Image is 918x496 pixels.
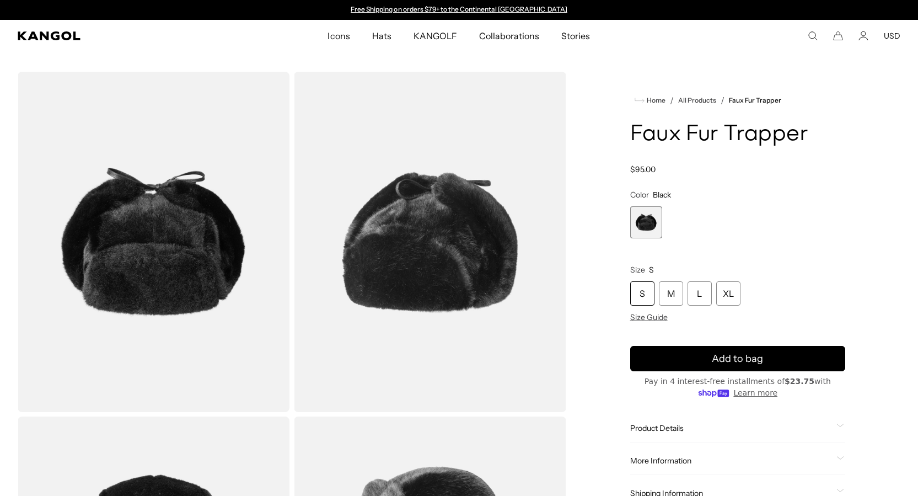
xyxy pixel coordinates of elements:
[346,6,573,14] div: 1 of 2
[635,95,665,105] a: Home
[716,94,724,107] li: /
[346,6,573,14] slideshow-component: Announcement bar
[630,206,662,238] div: 1 of 1
[361,20,402,52] a: Hats
[630,94,845,107] nav: breadcrumbs
[645,97,665,104] span: Home
[678,97,716,104] a: All Products
[630,346,845,371] button: Add to bag
[858,31,868,41] a: Account
[479,20,539,52] span: Collaborations
[550,20,601,52] a: Stories
[414,20,457,52] span: KANGOLF
[18,72,289,412] img: color-black
[630,206,662,238] label: Black
[833,31,843,41] button: Cart
[316,20,361,52] a: Icons
[630,281,654,306] div: S
[729,97,781,104] a: Faux Fur Trapper
[884,31,900,41] button: USD
[649,265,654,275] span: S
[372,20,391,52] span: Hats
[808,31,818,41] summary: Search here
[630,312,668,322] span: Size Guide
[18,31,217,40] a: Kangol
[468,20,550,52] a: Collaborations
[630,456,832,466] span: More Information
[346,6,573,14] div: Announcement
[351,5,567,13] a: Free Shipping on orders $79+ to the Continental [GEOGRAPHIC_DATA]
[630,164,656,174] span: $95.00
[402,20,468,52] a: KANGOLF
[630,423,832,433] span: Product Details
[665,94,674,107] li: /
[328,20,350,52] span: Icons
[688,281,712,306] div: L
[659,281,683,306] div: M
[561,20,590,52] span: Stories
[653,190,671,200] span: Black
[294,72,566,412] img: color-black
[630,265,645,275] span: Size
[716,281,740,306] div: XL
[630,122,845,147] h1: Faux Fur Trapper
[712,351,763,366] span: Add to bag
[630,190,649,200] span: Color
